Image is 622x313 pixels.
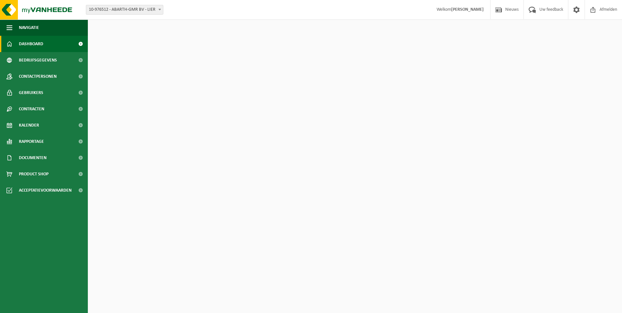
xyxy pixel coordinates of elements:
[19,68,57,85] span: Contactpersonen
[19,101,44,117] span: Contracten
[19,133,44,150] span: Rapportage
[19,150,47,166] span: Documenten
[19,182,72,198] span: Acceptatievoorwaarden
[19,20,39,36] span: Navigatie
[86,5,163,15] span: 10-976512 - ABARTH-GMR BV - LIER
[86,5,163,14] span: 10-976512 - ABARTH-GMR BV - LIER
[451,7,484,12] strong: [PERSON_NAME]
[19,166,48,182] span: Product Shop
[19,117,39,133] span: Kalender
[19,36,43,52] span: Dashboard
[19,85,43,101] span: Gebruikers
[19,52,57,68] span: Bedrijfsgegevens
